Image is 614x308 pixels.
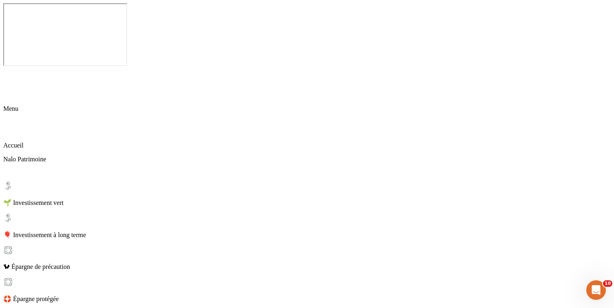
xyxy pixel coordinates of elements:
div: 🌱 Investissement vert [3,181,611,207]
span: 10 [603,280,612,287]
span: Menu [3,105,18,112]
div: 🛟 Épargne protégée [3,277,611,303]
iframe: Intercom live chat [586,280,606,300]
p: 🎈 Investissement à long terme [3,231,611,239]
p: 🛟 Épargne protégée [3,295,611,303]
p: Accueil [3,142,611,149]
div: 🎈 Investissement à long terme [3,213,611,239]
p: Nalo Patrimoine [3,156,611,163]
p: 🌱 Investissement vert [3,199,611,207]
div: Accueil [3,124,611,149]
p: 🐿 Épargne de précaution [3,263,611,271]
div: 🐿 Épargne de précaution [3,245,611,271]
